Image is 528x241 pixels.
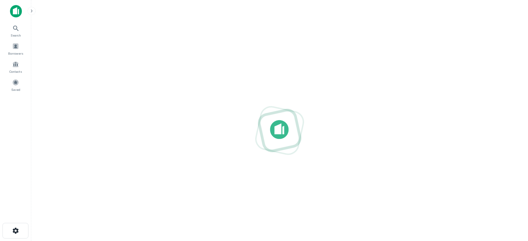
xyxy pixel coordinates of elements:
[11,87,20,92] span: Saved
[10,5,22,17] img: capitalize-icon.png
[497,191,528,221] iframe: Chat Widget
[2,76,29,93] a: Saved
[2,22,29,39] a: Search
[11,33,21,38] span: Search
[9,69,22,74] span: Contacts
[8,51,23,56] span: Borrowers
[2,40,29,57] a: Borrowers
[2,58,29,75] a: Contacts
